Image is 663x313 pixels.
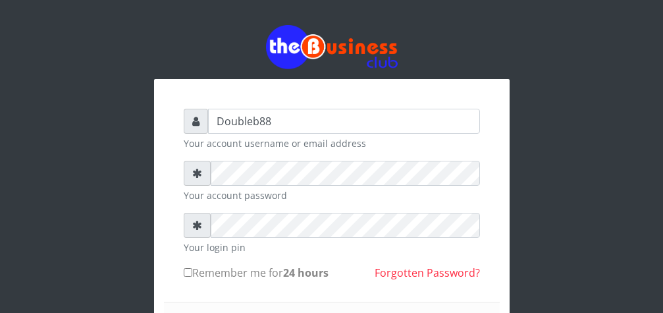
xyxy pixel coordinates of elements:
[375,266,480,280] a: Forgotten Password?
[283,266,329,280] b: 24 hours
[184,241,480,254] small: Your login pin
[184,136,480,150] small: Your account username or email address
[208,109,480,134] input: Username or email address
[184,188,480,202] small: Your account password
[184,268,192,277] input: Remember me for24 hours
[184,265,329,281] label: Remember me for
